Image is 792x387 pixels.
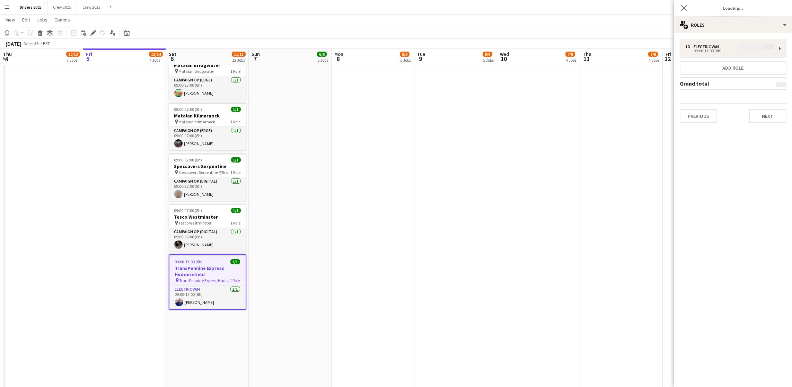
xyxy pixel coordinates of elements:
app-card-role: Campaign Op (Edge)1/109:00-17:00 (8h)[PERSON_NAME] [169,127,246,150]
div: 12 Jobs [232,58,245,63]
span: 13/14 [149,52,163,57]
span: 1 Role [231,220,241,226]
button: Drivers 2025 [14,0,47,14]
span: 09:00-17:00 (8h) [175,259,203,264]
h3: TransPennine Express Huddersfield [169,265,246,278]
h3: Matalan Bridgwater [169,62,246,68]
td: Grand total [680,78,758,89]
span: Week 36 [23,41,40,46]
div: BST [43,41,50,46]
span: Tue [417,51,425,57]
span: 6/6 [317,52,327,57]
span: 8/9 [483,52,492,57]
div: 5 Jobs [483,58,494,63]
a: Edit [19,15,33,24]
span: Matalan Kilmarnock [179,119,215,124]
span: 8 [333,55,343,63]
h3: Matalan Kilmarnock [169,113,246,119]
span: Thu [3,51,12,57]
app-job-card: 09:00-17:00 (8h)1/1Matalan Bridgwater Matalan Bridgwater1 RoleCampaign Op (Edge)1/109:00-17:00 (8... [169,52,246,100]
span: Matalan Bridgwater [179,69,214,74]
div: 7 Jobs [67,58,80,63]
span: 1/1 [231,157,241,162]
span: Sat [169,51,176,57]
app-card-role: Campaign Op (Edge)1/109:00-17:00 (8h)[PERSON_NAME] [169,76,246,100]
span: 11/13 [232,52,246,57]
span: Sun [252,51,260,57]
button: Next [749,109,786,123]
span: 7 [250,55,260,63]
span: 09:00-17:00 (8h) [174,157,202,162]
app-card-role: Campaign Op (Digital)1/109:00-17:00 (8h)[PERSON_NAME] [169,177,246,201]
span: TransPennine Express Huddersfield [179,278,230,283]
span: 7/8 [648,52,658,57]
div: [DATE] [6,40,21,47]
div: 5 Jobs [317,58,328,63]
span: View [6,17,15,23]
a: Jobs [34,15,50,24]
button: Crew 2023 [77,0,106,14]
button: Crew 2025 [47,0,77,14]
span: 12 [665,55,671,63]
div: 5 Jobs [400,58,411,63]
button: Add role [680,61,786,75]
app-job-card: 09:00-17:00 (8h)1/1Matalan Kilmarnock Matalan Kilmarnock1 RoleCampaign Op (Edge)1/109:00-17:00 (8... [169,103,246,150]
span: Wed [500,51,509,57]
span: Specsavers Serpentine P/Bro [179,170,228,175]
app-card-role: Campaign Op (Digital)1/109:00-17:00 (8h)[PERSON_NAME] [169,228,246,252]
app-job-card: 09:00-17:00 (8h)1/1Specsavers Serpentine Specsavers Serpentine P/Bro1 RoleCampaign Op (Digital)1/... [169,153,246,201]
span: 1/1 [231,107,241,112]
div: 4 Jobs [649,58,659,63]
span: 1/1 [231,208,241,213]
h3: Loading... [674,3,792,12]
h3: Tesco Westminster [169,214,246,220]
div: 4 Jobs [566,58,577,63]
a: Comms [52,15,73,24]
span: 12/13 [66,52,80,57]
span: 5 [85,55,92,63]
span: 1/1 [230,259,240,264]
div: Roles [674,17,792,33]
app-job-card: 09:00-17:00 (8h)1/1TransPennine Express Huddersfield TransPennine Express Huddersfield1 RoleElect... [169,254,246,310]
app-job-card: 09:00-17:00 (8h)1/1Tesco Westminster Tesco Westminster1 RoleCampaign Op (Digital)1/109:00-17:00 (... [169,204,246,252]
button: Previous [680,109,717,123]
span: 1 Role [230,278,240,283]
span: 4 [2,55,12,63]
a: View [3,15,18,24]
app-card-role: Electric Van1/109:00-17:00 (8h)[PERSON_NAME] [169,285,246,309]
span: 8/9 [400,52,410,57]
h3: Specsavers Serpentine [169,163,246,169]
span: 1 Role [231,69,241,74]
span: 1 Role [231,119,241,124]
span: 1 Role [231,170,241,175]
span: 09:00-17:00 (8h) [174,208,202,213]
span: 11 [582,55,591,63]
span: Fri [666,51,671,57]
span: Edit [22,17,30,23]
span: Jobs [37,17,47,23]
span: Fri [86,51,92,57]
span: 10 [499,55,509,63]
span: Comms [54,17,70,23]
span: Mon [334,51,343,57]
div: 7 Jobs [149,58,162,63]
span: Tesco Westminster [179,220,212,226]
span: Thu [583,51,591,57]
span: 09:00-17:00 (8h) [174,107,202,112]
span: 9 [416,55,425,63]
span: 7/8 [565,52,575,57]
span: 6 [168,55,176,63]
